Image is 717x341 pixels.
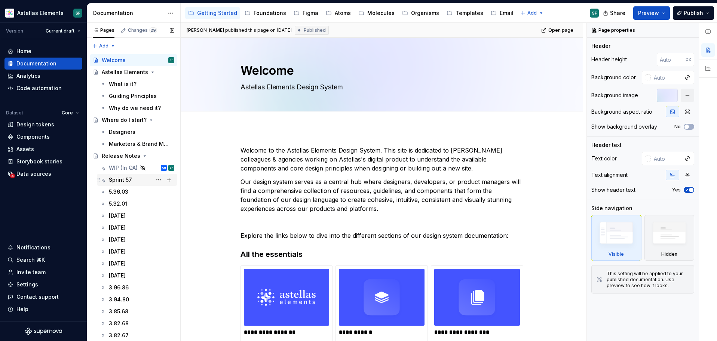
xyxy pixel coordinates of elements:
[591,215,641,261] div: Visible
[16,244,50,251] div: Notifications
[90,41,118,51] button: Add
[109,272,126,279] div: [DATE]
[6,28,23,34] div: Version
[16,121,54,128] div: Design tokens
[592,10,597,16] div: SF
[6,110,23,116] div: Dataset
[254,9,286,17] div: Foundations
[109,128,135,136] div: Designers
[4,168,82,180] a: Data sources
[411,9,439,17] div: Organisms
[16,47,31,55] div: Home
[97,234,177,246] a: [DATE]
[58,108,82,118] button: Core
[109,224,126,231] div: [DATE]
[4,119,82,130] a: Design tokens
[304,27,326,33] span: Published
[109,320,129,327] div: 3.82.68
[97,258,177,270] a: [DATE]
[102,68,148,76] div: Astellas Elements
[657,53,686,66] input: Auto
[62,110,73,116] span: Core
[128,27,157,33] div: Changes
[4,279,82,291] a: Settings
[225,27,292,33] div: published this page on [DATE]
[518,8,546,18] button: Add
[242,7,289,19] a: Foundations
[239,62,522,80] textarea: Welcome
[4,254,82,266] button: Search ⌘K
[16,170,51,178] div: Data sources
[1,5,85,21] button: Astellas ElementsSF
[539,25,577,36] a: Open page
[97,305,177,317] a: 3.85.68
[102,116,147,124] div: Where do I start?
[16,72,40,80] div: Analytics
[4,45,82,57] a: Home
[591,155,617,162] div: Text color
[591,186,635,194] div: Show header text
[323,7,354,19] a: Atoms
[97,138,177,150] a: Marketers & Brand Managers
[90,114,177,126] a: Where do I start?
[109,92,157,100] div: Guiding Principles
[638,9,659,17] span: Preview
[97,198,177,210] a: 5.32.01
[16,268,46,276] div: Invite team
[240,231,523,240] p: Explore the links below to dive into the different sections of our design system documentation:
[17,9,64,17] div: Astellas Elements
[661,251,677,257] div: Hidden
[548,27,573,33] span: Open page
[169,56,173,64] div: SF
[162,164,166,172] div: CH
[109,248,126,255] div: [DATE]
[16,145,34,153] div: Assets
[16,158,62,165] div: Storybook stories
[673,6,714,20] button: Publish
[102,56,126,64] div: Welcome
[4,303,82,315] button: Help
[339,269,425,326] img: 0ecf79a9-564a-483e-9919-1db4326feb5a.png
[16,133,50,141] div: Components
[591,141,622,149] div: Header text
[488,7,517,19] a: Email
[109,236,126,243] div: [DATE]
[109,80,137,88] div: What is it?
[109,308,128,315] div: 3.85.68
[97,294,177,305] a: 3.94.80
[109,104,161,112] div: Why do we need it?
[4,242,82,254] button: Notifications
[444,7,486,19] a: Templates
[109,332,129,339] div: 3.82.67
[97,210,177,222] a: [DATE]
[633,6,670,20] button: Preview
[16,60,56,67] div: Documentation
[291,7,321,19] a: Figma
[240,146,523,173] p: Welcome to the Astellas Elements Design System. This site is dedicated to [PERSON_NAME] colleague...
[500,9,514,17] div: Email
[25,328,62,335] svg: Supernova Logo
[399,7,442,19] a: Organisms
[109,164,138,172] div: WIP (In QA)
[651,71,681,84] input: Auto
[4,266,82,278] a: Invite team
[109,212,126,219] div: [DATE]
[672,187,681,193] label: Yes
[109,260,126,267] div: [DATE]
[591,92,638,99] div: Background image
[355,7,398,19] a: Molecules
[97,246,177,258] a: [DATE]
[684,9,703,17] span: Publish
[674,124,681,130] label: No
[97,222,177,234] a: [DATE]
[4,291,82,303] button: Contact support
[97,282,177,294] a: 3.96.86
[609,251,624,257] div: Visible
[42,26,84,36] button: Current draft
[607,271,689,289] div: This setting will be applied to your published documentation. Use preview to see how it looks.
[149,27,157,33] span: 29
[97,162,177,174] a: WIP (In QA)CHSF
[527,10,537,16] span: Add
[335,9,351,17] div: Atoms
